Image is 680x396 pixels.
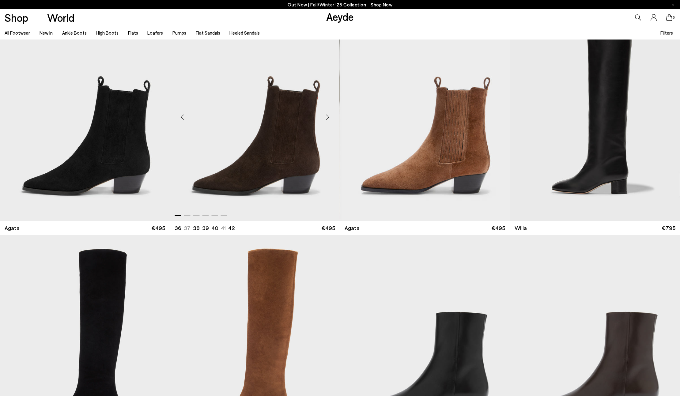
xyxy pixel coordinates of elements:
span: €495 [321,224,335,232]
span: Navigate to /collections/new-in [371,2,392,7]
a: High Boots [96,30,119,36]
span: Agata [5,224,20,232]
div: Previous slide [173,108,191,126]
span: Agata [345,224,360,232]
span: Filters [660,30,673,36]
a: Flats [128,30,138,36]
span: 0 [672,16,675,19]
a: Aeyde [326,10,354,23]
a: 36 37 38 39 40 41 42 €495 [170,221,340,235]
a: 6 / 6 1 / 6 2 / 6 3 / 6 4 / 6 5 / 6 6 / 6 1 / 6 Next slide Previous slide [170,8,340,221]
a: Ankle Boots [62,30,87,36]
li: 39 [202,224,209,232]
img: Agata Suede Ankle Boots [170,8,339,221]
p: Out Now | Fall/Winter ‘25 Collection [288,1,392,9]
a: Flat Sandals [196,30,220,36]
a: Shop [5,12,28,23]
li: 36 [175,224,181,232]
ul: variant [175,224,233,232]
a: All Footwear [5,30,30,36]
a: Agata €495 [340,221,510,235]
li: 40 [211,224,218,232]
a: Heeled Sandals [229,30,260,36]
div: 1 / 6 [170,8,339,221]
a: New In [40,30,53,36]
div: Next slide [318,108,337,126]
li: 38 [193,224,200,232]
a: 0 [666,14,672,21]
span: €495 [151,224,165,232]
span: €495 [491,224,505,232]
img: Agata Suede Ankle Boots [339,8,509,221]
div: 2 / 6 [339,8,509,221]
a: Willa €795 [510,221,680,235]
li: 42 [228,224,235,232]
span: €795 [662,224,675,232]
img: Willa Leather Over-Knee Boots [510,8,680,221]
span: Willa [515,224,527,232]
a: Loafers [147,30,163,36]
a: World [47,12,74,23]
img: Agata Suede Ankle Boots [340,8,510,221]
a: Pumps [172,30,186,36]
